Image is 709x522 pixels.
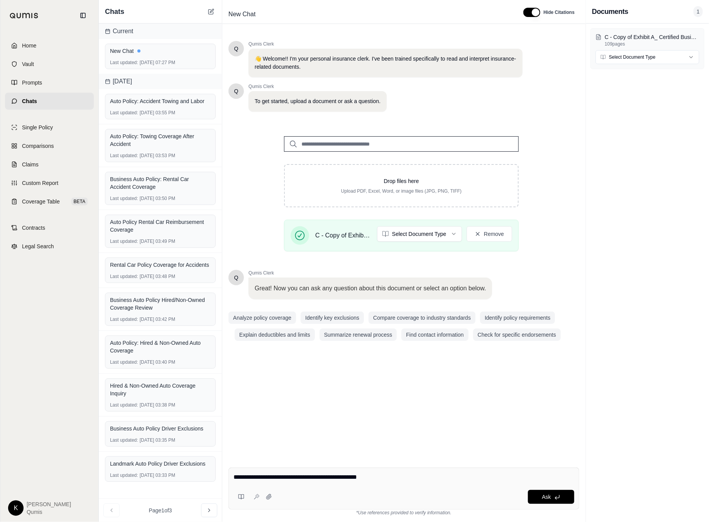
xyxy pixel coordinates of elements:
[255,284,486,293] p: Great! Now you can ask any question about this document or select an option below.
[110,425,211,432] div: Business Auto Policy Driver Exclusions
[480,312,555,324] button: Identify policy requirements
[110,359,211,365] div: [DATE] 03:40 PM
[22,42,36,49] span: Home
[5,37,94,54] a: Home
[77,9,89,22] button: Collapse sidebar
[301,312,364,324] button: Identify key exclusions
[110,195,138,202] span: Last updated:
[206,7,216,16] button: New Chat
[22,161,39,168] span: Claims
[315,231,371,240] span: C - Copy of Exhibit A_ Certified Business Auto Policy_51_3 2.pdf
[5,175,94,192] a: Custom Report
[255,55,516,71] p: 👋 Welcome!! I'm your personal insurance clerk. I've been trained specifically to read and interpr...
[234,87,239,95] span: Hello
[110,59,211,66] div: [DATE] 07:27 PM
[249,270,492,276] span: Qumis Clerk
[225,8,259,20] span: New Chat
[542,494,551,500] span: Ask
[22,60,34,68] span: Vault
[110,273,211,280] div: [DATE] 03:48 PM
[10,13,39,19] img: Qumis Logo
[473,329,561,341] button: Check for specific endorsements
[528,490,574,504] button: Ask
[22,242,54,250] span: Legal Search
[228,510,579,516] div: *Use references provided to verify information.
[110,316,138,322] span: Last updated:
[110,47,211,55] div: New Chat
[110,296,211,312] div: Business Auto Policy Hired/Non-Owned Coverage Review
[99,74,222,89] div: [DATE]
[27,508,71,516] span: Qumis
[110,402,138,408] span: Last updated:
[225,8,514,20] div: Edit Title
[110,460,211,468] div: Landmark Auto Policy Driver Exclusions
[22,179,58,187] span: Custom Report
[110,437,211,443] div: [DATE] 03:35 PM
[110,175,211,191] div: Business Auto Policy: Rental Car Accident Coverage
[99,24,222,39] div: Current
[110,110,138,116] span: Last updated:
[110,437,138,443] span: Last updated:
[110,238,138,244] span: Last updated:
[22,79,42,86] span: Prompts
[105,6,124,17] span: Chats
[71,198,88,205] span: BETA
[235,329,315,341] button: Explain deductibles and limits
[694,6,703,17] span: 1
[369,312,475,324] button: Compare coverage to industry standards
[110,339,211,354] div: Auto Policy: Hired & Non-Owned Auto Coverage
[27,500,71,508] span: [PERSON_NAME]
[605,41,699,47] p: 109 pages
[5,156,94,173] a: Claims
[149,507,172,514] span: Page 1 of 3
[110,153,138,159] span: Last updated:
[249,83,387,90] span: Qumis Clerk
[5,219,94,236] a: Contracts
[110,472,211,478] div: [DATE] 03:33 PM
[5,74,94,91] a: Prompts
[228,312,296,324] button: Analyze policy coverage
[110,59,138,66] span: Last updated:
[249,41,523,47] span: Qumis Clerk
[110,110,211,116] div: [DATE] 03:55 PM
[234,45,239,53] span: Hello
[543,9,575,15] span: Hide Citations
[5,238,94,255] a: Legal Search
[234,274,239,281] span: Hello
[22,224,45,232] span: Contracts
[110,132,211,148] div: Auto Policy: Towing Coverage After Accident
[297,188,506,194] p: Upload PDF, Excel, Word, or image files (JPG, PNG, TIFF)
[5,137,94,154] a: Comparisons
[605,33,699,41] p: C - Copy of Exhibit A_ Certified Business Auto Policy_51_3 2.pdf
[5,93,94,110] a: Chats
[22,97,37,105] span: Chats
[110,359,138,365] span: Last updated:
[110,195,211,202] div: [DATE] 03:50 PM
[110,316,211,322] div: [DATE] 03:42 PM
[5,119,94,136] a: Single Policy
[596,33,699,47] button: C - Copy of Exhibit A_ Certified Business Auto Policy_51_3 2.pdf109pages
[110,218,211,234] div: Auto Policy Rental Car Reimbursement Coverage
[110,402,211,408] div: [DATE] 03:38 PM
[5,56,94,73] a: Vault
[110,238,211,244] div: [DATE] 03:49 PM
[22,142,54,150] span: Comparisons
[401,329,468,341] button: Find contact information
[255,97,381,105] p: To get started, upload a document or ask a question.
[320,329,397,341] button: Summarize renewal process
[592,6,628,17] h3: Documents
[110,261,211,269] div: Rental Car Policy Coverage for Accidents
[467,226,512,242] button: Remove
[110,273,138,280] span: Last updated:
[110,382,211,397] div: Hired & Non-Owned Auto Coverage Inquiry
[22,198,60,205] span: Coverage Table
[297,177,506,185] p: Drop files here
[110,97,211,105] div: Auto Policy: Accident Towing and Labor
[8,500,24,516] div: K
[110,153,211,159] div: [DATE] 03:53 PM
[5,193,94,210] a: Coverage TableBETA
[22,124,53,131] span: Single Policy
[110,472,138,478] span: Last updated:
